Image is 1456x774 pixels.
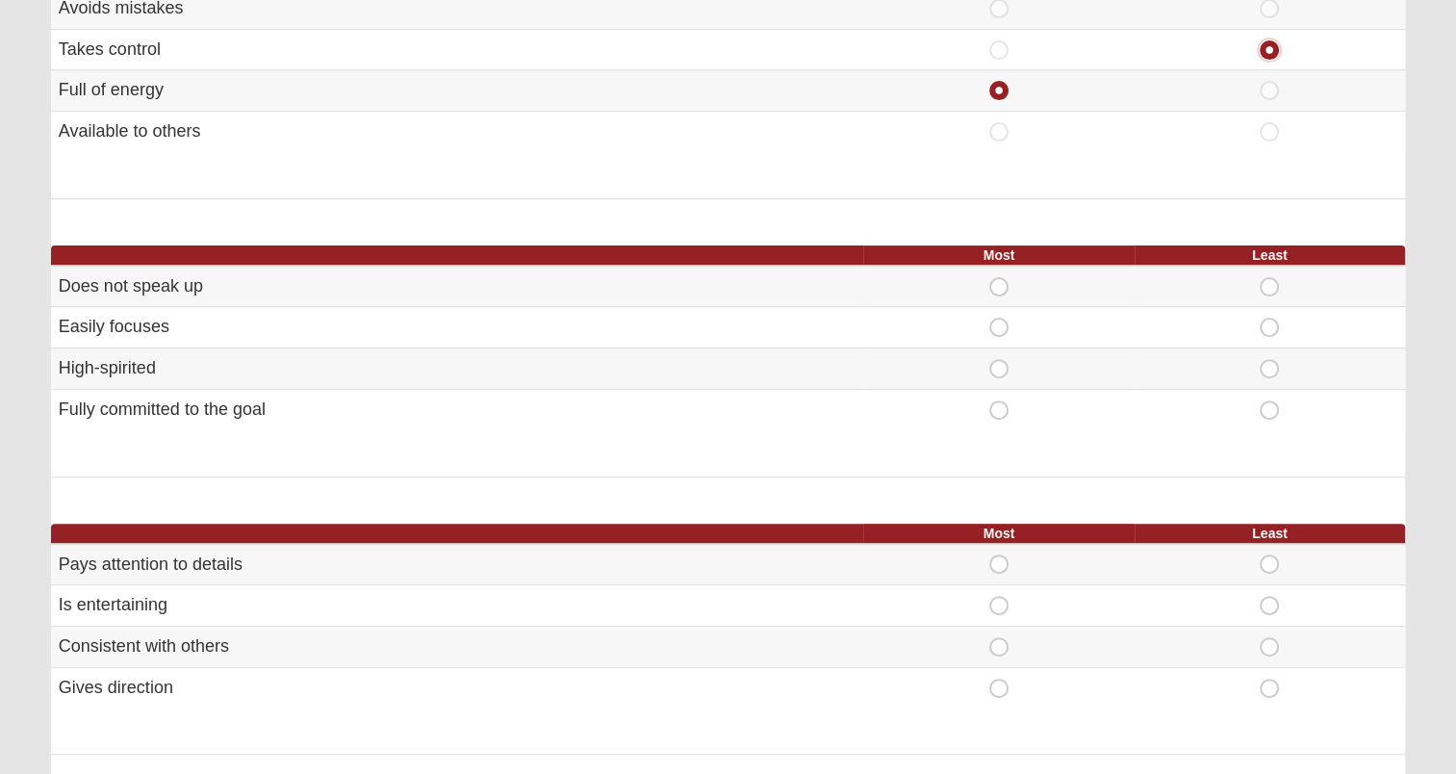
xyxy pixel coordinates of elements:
td: Gives direction [51,667,863,708]
td: Available to others [51,112,863,152]
td: Full of energy [51,70,863,112]
td: Takes control [51,29,863,70]
th: Least [1135,245,1405,266]
th: Least [1135,524,1405,544]
td: Fully committed to the goal [51,389,863,429]
td: Is entertaining [51,585,863,627]
td: Consistent with others [51,626,863,667]
th: Most [863,524,1134,544]
td: High-spirited [51,348,863,390]
th: Most [863,245,1134,266]
td: Easily focuses [51,307,863,348]
td: Does not speak up [51,266,863,307]
td: Pays attention to details [51,544,863,585]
